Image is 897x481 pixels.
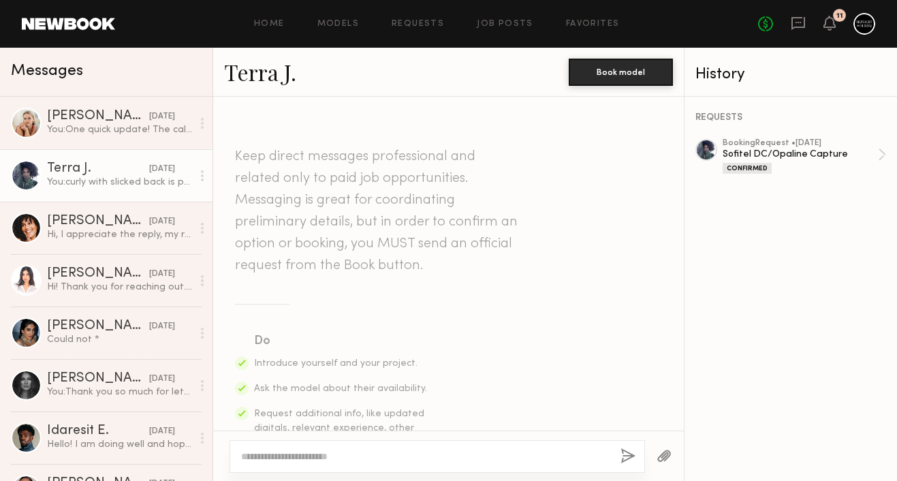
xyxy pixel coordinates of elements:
div: You: One quick update! The call time just got pushed to 11am- so we will be now shooting from 11:... [47,123,192,136]
div: 11 [836,12,843,20]
div: [PERSON_NAME] [47,110,149,123]
div: Idaresit E. [47,424,149,438]
a: Favorites [566,20,620,29]
a: Book model [569,65,673,77]
span: Request additional info, like updated digitals, relevant experience, other skills, etc. [254,409,424,447]
div: [DATE] [149,373,175,386]
div: Confirmed [723,163,772,174]
div: Sofitel DC/Opaline Capture [723,148,878,161]
a: Home [254,20,285,29]
div: Terra J. [47,162,149,176]
span: Ask the model about their availability. [254,384,427,393]
div: Hello! I am doing well and hope the same for you. I can also confirm that I am interested and ava... [47,438,192,451]
span: Messages [11,63,83,79]
header: Keep direct messages professional and related only to paid job opportunities. Messaging is great ... [235,146,521,277]
div: You: Thank you so much for letting me know! [47,386,192,399]
a: Terra J. [224,57,296,87]
a: Requests [392,20,444,29]
div: Hi, I appreciate the reply, my rate is $120 hourly for this kind of shoot, $500 doesn’t quite cov... [47,228,192,241]
div: [PERSON_NAME] [47,372,149,386]
span: Introduce yourself and your project. [254,359,418,368]
div: [DATE] [149,268,175,281]
div: Do [254,332,428,351]
a: Job Posts [477,20,533,29]
div: History [695,67,886,82]
a: Models [317,20,359,29]
div: Hi! Thank you for reaching out. What time would the photoshoot be at? Is this a paid opportunity? [47,281,192,294]
div: [PERSON_NAME] [47,215,149,228]
div: [DATE] [149,425,175,438]
div: [PERSON_NAME] [47,320,149,333]
div: [PERSON_NAME] [47,267,149,281]
a: bookingRequest •[DATE]Sofitel DC/Opaline CaptureConfirmed [723,139,886,174]
button: Book model [569,59,673,86]
div: REQUESTS [695,113,886,123]
div: [DATE] [149,215,175,228]
div: You: curly with slicked back is perfect! [47,176,192,189]
div: [DATE] [149,163,175,176]
div: [DATE] [149,110,175,123]
div: [DATE] [149,320,175,333]
div: booking Request • [DATE] [723,139,878,148]
div: Could not * [47,333,192,346]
